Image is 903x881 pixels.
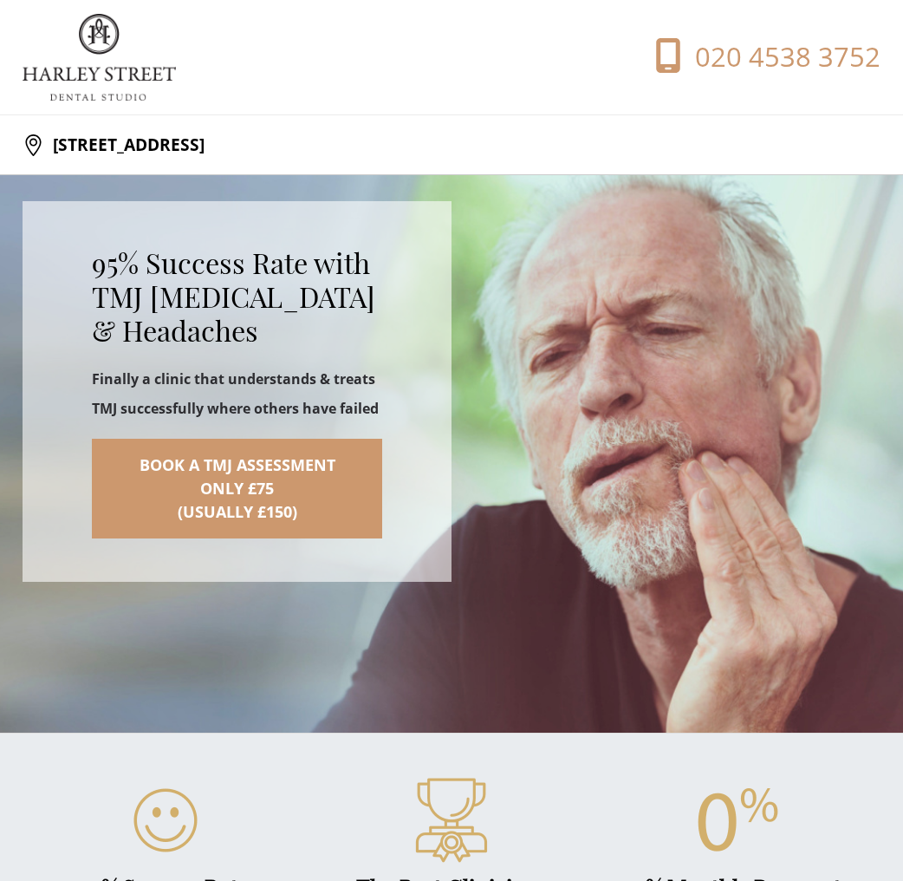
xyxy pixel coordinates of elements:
[604,38,880,76] a: 020 4538 3752
[44,127,205,162] p: [STREET_ADDRESS]
[92,246,382,348] h2: 95% Success Rate with TMJ [MEDICAL_DATA] & Headaches
[23,14,176,101] img: logo.png
[92,439,382,538] a: Book a TMJ Assessment Only £75(Usually £150)
[92,369,379,418] strong: Finally a clinic that understands & treats TMJ successfully where others have failed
